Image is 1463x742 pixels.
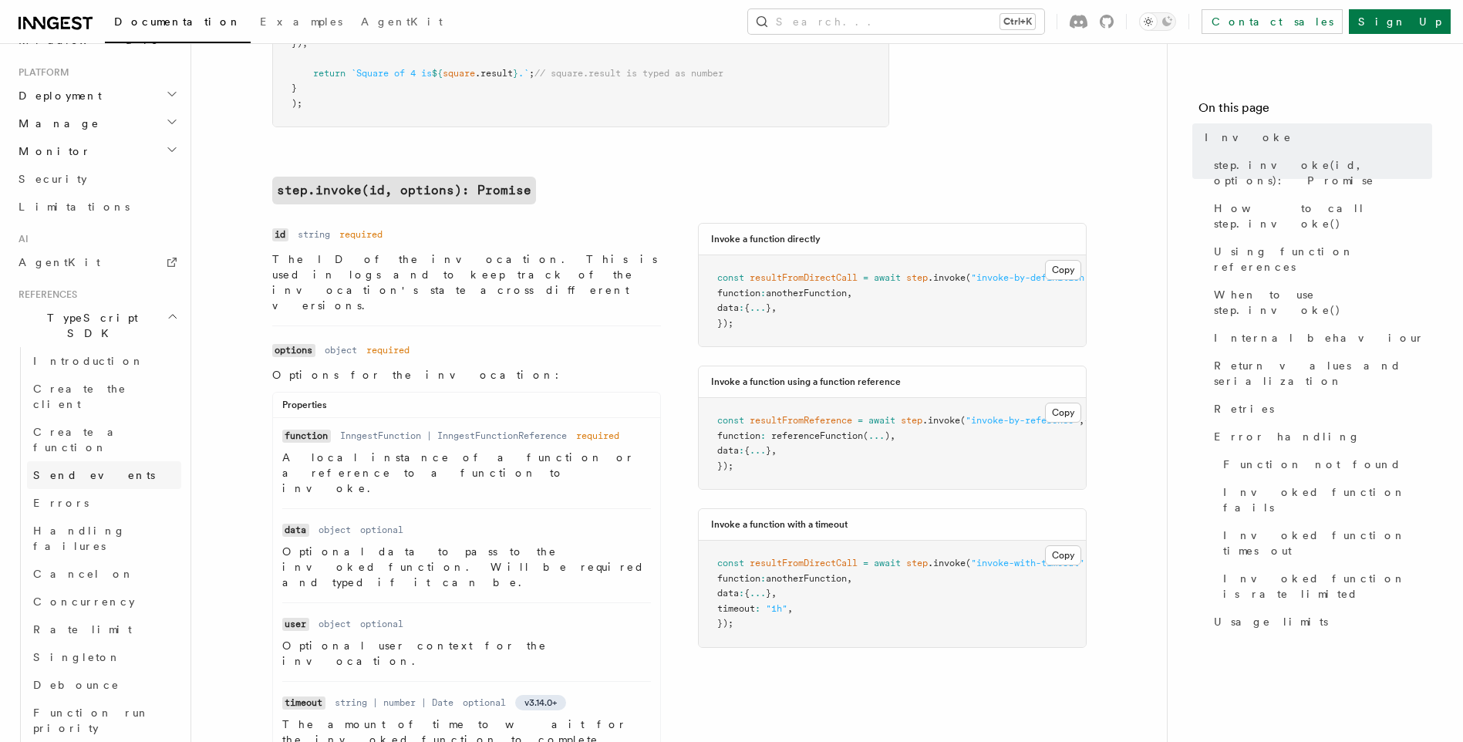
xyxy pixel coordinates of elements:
[282,544,651,590] p: Optional data to pass to the invoked function. Will be required and typed if it can be.
[12,116,99,131] span: Manage
[12,137,181,165] button: Monitor
[868,415,895,426] span: await
[33,426,125,454] span: Create a function
[12,88,102,103] span: Deployment
[12,248,181,276] a: AgentKit
[1079,415,1084,426] span: ,
[12,82,181,110] button: Deployment
[960,415,966,426] span: (
[966,272,971,283] span: (
[771,430,863,441] span: referenceFunction
[1214,429,1360,444] span: Error handling
[19,201,130,213] span: Limitations
[771,445,777,456] span: ,
[1139,12,1176,31] button: Toggle dark mode
[971,272,1090,283] span: "invoke-by-definition"
[717,318,733,329] span: });
[282,430,331,443] code: function
[711,518,848,531] h3: Invoke a function with a timeout
[787,603,793,614] span: ,
[766,603,787,614] span: "1h"
[33,469,155,481] span: Send events
[971,558,1084,568] span: "invoke-with-timeout"
[760,430,766,441] span: :
[739,445,744,456] span: :
[298,228,330,241] dd: string
[1208,238,1432,281] a: Using function references
[901,415,922,426] span: step
[1217,565,1432,608] a: Invoked function is rate limited
[12,304,181,347] button: TypeScript SDK
[1208,395,1432,423] a: Retries
[1217,450,1432,478] a: Function not found
[12,143,91,159] span: Monitor
[313,68,346,79] span: return
[361,15,443,28] span: AgentKit
[27,671,181,699] a: Debounce
[890,430,895,441] span: ,
[12,233,29,245] span: AI
[518,68,529,79] span: .`
[340,430,567,442] dd: InngestFunction | InngestFunctionReference
[717,288,760,298] span: function
[27,643,181,671] a: Singleton
[1045,403,1081,423] button: Copy
[1217,478,1432,521] a: Invoked function fails
[858,415,863,426] span: =
[717,558,744,568] span: const
[351,68,432,79] span: `Square of 4 is
[27,699,181,742] a: Function run priority
[744,445,750,456] span: {
[19,173,87,185] span: Security
[711,233,821,245] h3: Invoke a function directly
[847,288,852,298] span: ,
[1208,608,1432,636] a: Usage limits
[1084,415,1090,426] span: {
[766,288,847,298] span: anotherFunction
[534,68,723,79] span: // square.result is typed as number
[1214,330,1424,346] span: Internal behaviour
[1223,528,1432,558] span: Invoked function times out
[863,430,868,441] span: (
[711,376,901,388] h3: Invoke a function using a function reference
[717,272,744,283] span: const
[1349,9,1451,34] a: Sign Up
[33,568,134,580] span: Cancel on
[1214,358,1432,389] span: Return values and serialization
[1198,99,1432,123] h4: On this page
[739,302,744,313] span: :
[12,110,181,137] button: Manage
[1202,9,1343,34] a: Contact sales
[27,588,181,616] a: Concurrency
[966,415,1079,426] span: "invoke-by-reference"
[1000,14,1035,29] kbd: Ctrl+K
[750,302,766,313] span: ...
[360,618,403,630] dd: optional
[576,430,619,442] dd: required
[33,524,126,552] span: Handling failures
[27,560,181,588] a: Cancel on
[251,5,352,42] a: Examples
[928,272,966,283] span: .invoke
[260,15,342,28] span: Examples
[33,623,132,636] span: Rate limit
[717,302,739,313] span: data
[1214,614,1328,629] span: Usage limits
[282,696,325,710] code: timeout
[766,445,771,456] span: }
[1208,352,1432,395] a: Return values and serialization
[319,618,351,630] dd: object
[771,588,777,599] span: ,
[272,228,288,241] code: id
[114,15,241,28] span: Documentation
[282,638,651,669] p: Optional user context for the invocation.
[12,66,69,79] span: Platform
[744,588,750,599] span: {
[360,524,403,536] dd: optional
[1208,194,1432,238] a: How to call step.invoke()
[906,272,928,283] span: step
[27,616,181,643] a: Rate limit
[922,415,960,426] span: .invoke
[717,603,755,614] span: timeout
[27,489,181,517] a: Errors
